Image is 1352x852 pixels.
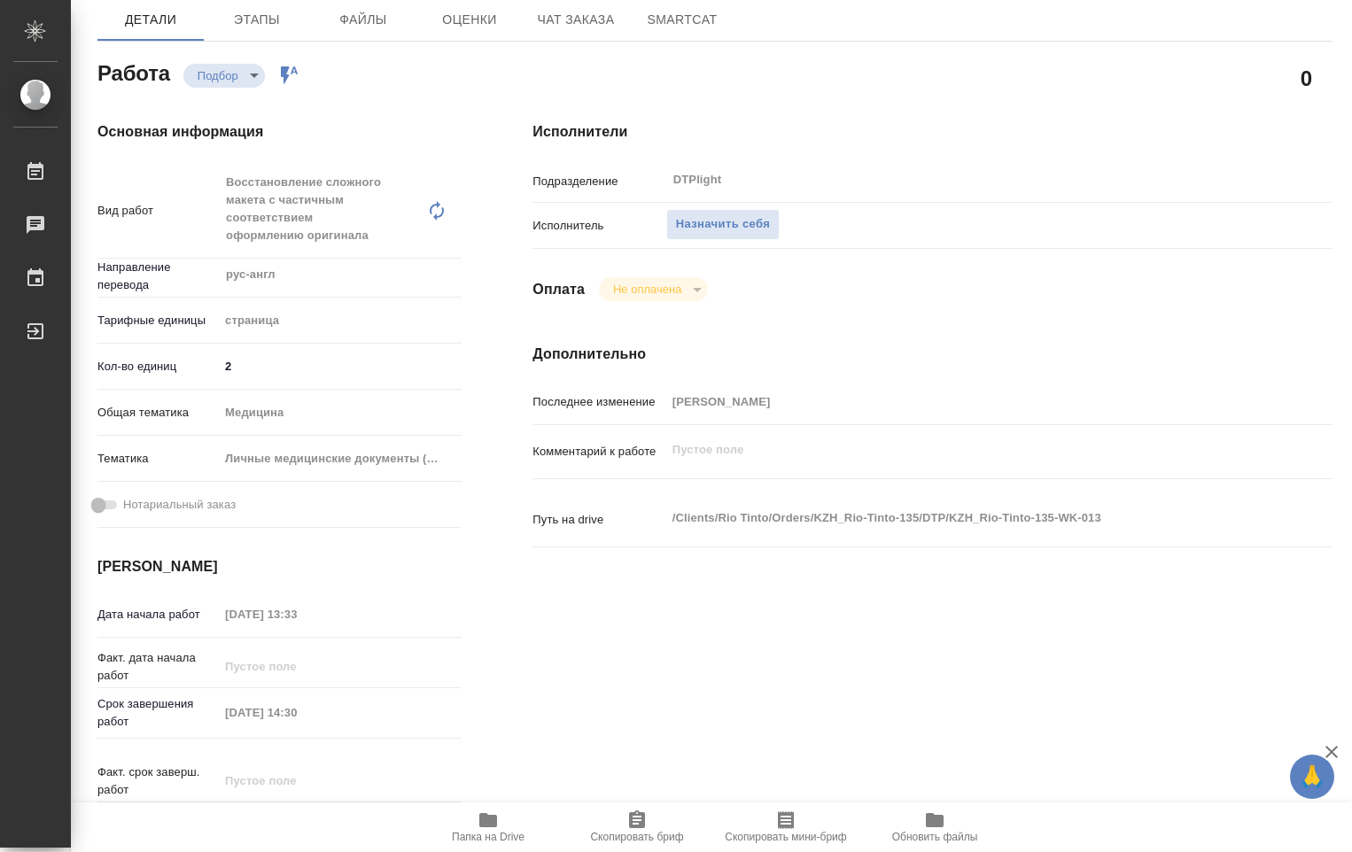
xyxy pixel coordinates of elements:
[219,398,462,428] div: Медицина
[214,9,299,31] span: Этапы
[97,202,219,220] p: Вид работ
[590,831,683,843] span: Скопировать бриф
[414,802,563,852] button: Папка на Drive
[860,802,1009,852] button: Обновить файлы
[321,9,406,31] span: Файлы
[183,64,265,88] div: Подбор
[533,9,618,31] span: Чат заказа
[608,282,687,297] button: Не оплачена
[711,802,860,852] button: Скопировать мини-бриф
[97,763,219,799] p: Факт. срок заверш. работ
[97,404,219,422] p: Общая тематика
[427,9,512,31] span: Оценки
[532,173,665,190] p: Подразделение
[666,209,780,240] button: Назначить себя
[97,358,219,376] p: Кол-во единиц
[108,9,193,31] span: Детали
[1301,63,1312,93] h2: 0
[97,259,219,294] p: Направление перевода
[640,9,725,31] span: SmartCat
[892,831,978,843] span: Обновить файлы
[1297,758,1327,795] span: 🙏
[1290,755,1334,799] button: 🙏
[219,700,374,725] input: Пустое поле
[532,279,585,300] h4: Оплата
[219,654,374,679] input: Пустое поле
[532,121,1333,143] h4: Исполнители
[532,511,665,529] p: Путь на drive
[676,214,770,235] span: Назначить себя
[532,443,665,461] p: Комментарий к работе
[97,649,219,685] p: Факт. дата начала работ
[97,695,219,731] p: Срок завершения работ
[97,312,219,329] p: Тарифные единицы
[532,217,665,235] p: Исполнитель
[219,601,374,627] input: Пустое поле
[97,450,219,468] p: Тематика
[666,389,1266,414] input: Пустое поле
[97,606,219,624] p: Дата начала работ
[219,444,462,474] div: Личные медицинские документы (справки, эпикризы)
[97,556,462,577] h4: [PERSON_NAME]
[97,121,462,143] h4: Основная информация
[563,802,711,852] button: Скопировать бриф
[725,831,846,843] span: Скопировать мини-бриф
[219,768,374,794] input: Пустое поле
[532,393,665,411] p: Последнее изменение
[599,277,708,301] div: Подбор
[532,344,1333,365] h4: Дополнительно
[97,56,170,88] h2: Работа
[192,68,244,83] button: Подбор
[219,353,462,379] input: ✎ Введи что-нибудь
[666,503,1266,533] textarea: /Clients/Rio Tinto/Orders/KZH_Rio-Tinto-135/DTP/KZH_Rio-Tinto-135-WK-013
[219,306,462,336] div: страница
[123,496,236,514] span: Нотариальный заказ
[452,831,524,843] span: Папка на Drive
